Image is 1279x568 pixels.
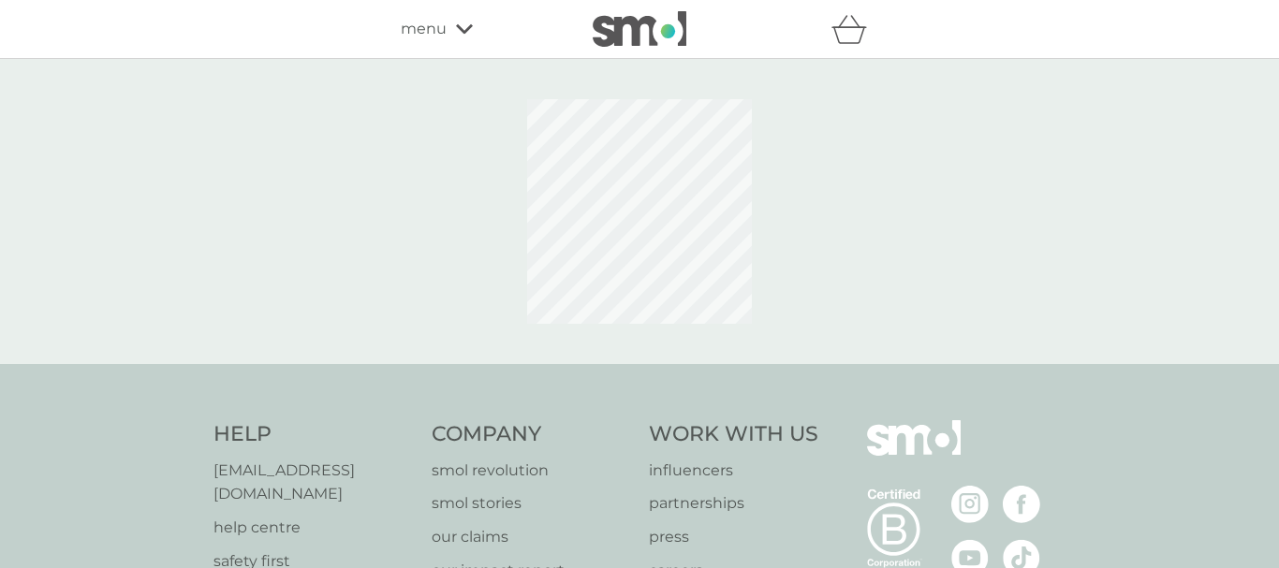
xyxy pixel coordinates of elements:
[649,525,818,549] a: press
[213,420,413,449] h4: Help
[867,420,961,484] img: smol
[401,17,447,41] span: menu
[213,459,413,506] a: [EMAIL_ADDRESS][DOMAIN_NAME]
[432,420,631,449] h4: Company
[649,420,818,449] h4: Work With Us
[649,459,818,483] a: influencers
[1003,486,1040,523] img: visit the smol Facebook page
[432,491,631,516] a: smol stories
[649,491,818,516] a: partnerships
[831,10,878,48] div: basket
[213,516,413,540] a: help centre
[951,486,989,523] img: visit the smol Instagram page
[432,459,631,483] a: smol revolution
[593,11,686,47] img: smol
[432,525,631,549] a: our claims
